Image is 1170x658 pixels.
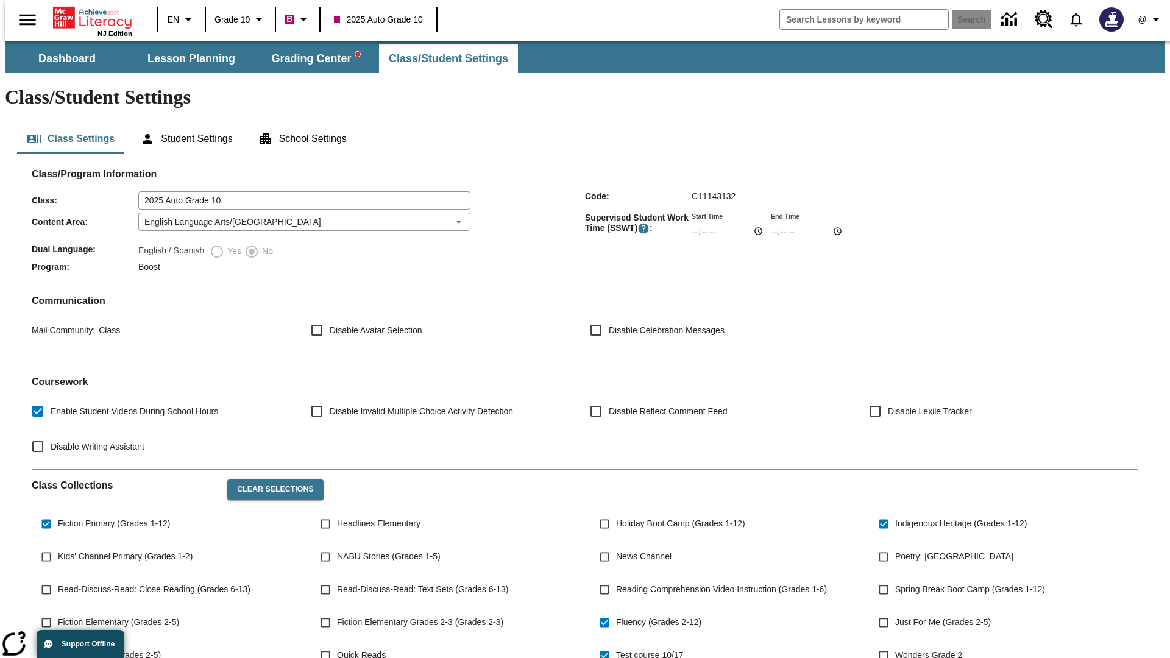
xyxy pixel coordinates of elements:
[32,295,1138,356] div: Communication
[616,616,701,629] span: Fluency (Grades 2-12)
[32,479,218,491] h2: Class Collections
[255,44,377,73] button: Grading Center
[5,41,1165,73] div: SubNavbar
[58,616,179,629] span: Fiction Elementary (Grades 2-5)
[609,405,728,418] span: Disable Reflect Comment Feed
[330,405,513,418] span: Disable Invalid Multiple Choice Activity Detection
[355,52,360,57] svg: writing assistant alert
[637,222,650,235] button: Supervised Student Work Time is the timeframe when students can take LevelSet and when lessons ar...
[58,550,193,563] span: Kids' Channel Primary (Grades 1-2)
[609,324,725,337] span: Disable Celebration Messages
[51,440,144,453] span: Disable Writing Assistant
[32,244,138,254] span: Dual Language :
[379,44,518,73] button: Class/Student Settings
[58,517,170,530] span: Fiction Primary (Grades 1-12)
[895,550,1013,563] span: Poetry: [GEOGRAPHIC_DATA]
[895,583,1045,596] span: Spring Break Boot Camp (Grades 1-12)
[32,217,138,227] span: Content Area :
[32,295,1138,306] h2: Communication
[280,9,316,30] button: Boost Class color is violet red. Change class color
[37,630,124,658] button: Support Offline
[1099,7,1124,32] img: Avatar
[138,262,160,272] span: Boost
[337,550,441,563] span: NABU Stories (Grades 1-5)
[1131,9,1170,30] button: Profile/Settings
[1092,4,1131,35] button: Select a new avatar
[130,44,252,73] button: Lesson Planning
[10,2,46,38] button: Open side menu
[17,124,124,154] button: Class Settings
[95,325,120,335] span: Class
[32,168,1138,180] h2: Class/Program Information
[1060,4,1092,35] a: Notifications
[32,376,1138,459] div: Coursework
[780,10,948,29] input: search field
[334,13,422,26] span: 2025 Auto Grade 10
[1027,3,1060,36] a: Resource Center, Will open in new tab
[259,245,273,258] span: No
[330,324,422,337] span: Disable Avatar Selection
[51,405,218,418] span: Enable Student Videos During School Hours
[210,9,271,30] button: Grade: Grade 10, Select a grade
[692,191,736,201] span: C11143132
[138,244,204,259] label: English / Spanish
[994,3,1027,37] a: Data Center
[271,52,360,66] span: Grading Center
[692,211,723,221] label: Start Time
[585,213,692,235] span: Supervised Student Work Time (SSWT) :
[1138,13,1146,26] span: @
[337,583,508,596] span: Read-Discuss-Read: Text Sets (Grades 6-13)
[224,245,241,258] span: Yes
[249,124,356,154] button: School Settings
[168,13,179,26] span: EN
[32,196,138,205] span: Class :
[5,86,1165,108] h1: Class/Student Settings
[17,124,1153,154] div: Class/Student Settings
[227,479,323,500] button: Clear Selections
[585,191,692,201] span: Code :
[895,517,1027,530] span: Indigenous Heritage (Grades 1-12)
[771,211,799,221] label: End Time
[32,262,138,272] span: Program :
[6,44,128,73] button: Dashboard
[214,13,250,26] span: Grade 10
[97,30,132,37] span: NJ Edition
[53,5,132,30] a: Home
[32,376,1138,387] h2: Course work
[888,405,972,418] span: Disable Lexile Tracker
[895,616,991,629] span: Just For Me (Grades 2-5)
[38,52,96,66] span: Dashboard
[616,550,672,563] span: News Channel
[337,517,420,530] span: Headlines Elementary
[138,213,470,231] div: English Language Arts/[GEOGRAPHIC_DATA]
[53,4,132,37] div: Home
[138,191,470,210] input: Class
[32,325,95,335] span: Mail Community :
[58,583,250,596] span: Read-Discuss-Read: Close Reading (Grades 6-13)
[147,52,235,66] span: Lesson Planning
[62,640,115,648] span: Support Offline
[286,12,292,27] span: B
[5,44,519,73] div: SubNavbar
[337,616,503,629] span: Fiction Elementary Grades 2-3 (Grades 2-3)
[616,517,745,530] span: Holiday Boot Camp (Grades 1-12)
[389,52,508,66] span: Class/Student Settings
[162,9,201,30] button: Language: EN, Select a language
[130,124,242,154] button: Student Settings
[616,583,827,596] span: Reading Comprehension Video Instruction (Grades 1-6)
[32,180,1138,275] div: Class/Program Information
